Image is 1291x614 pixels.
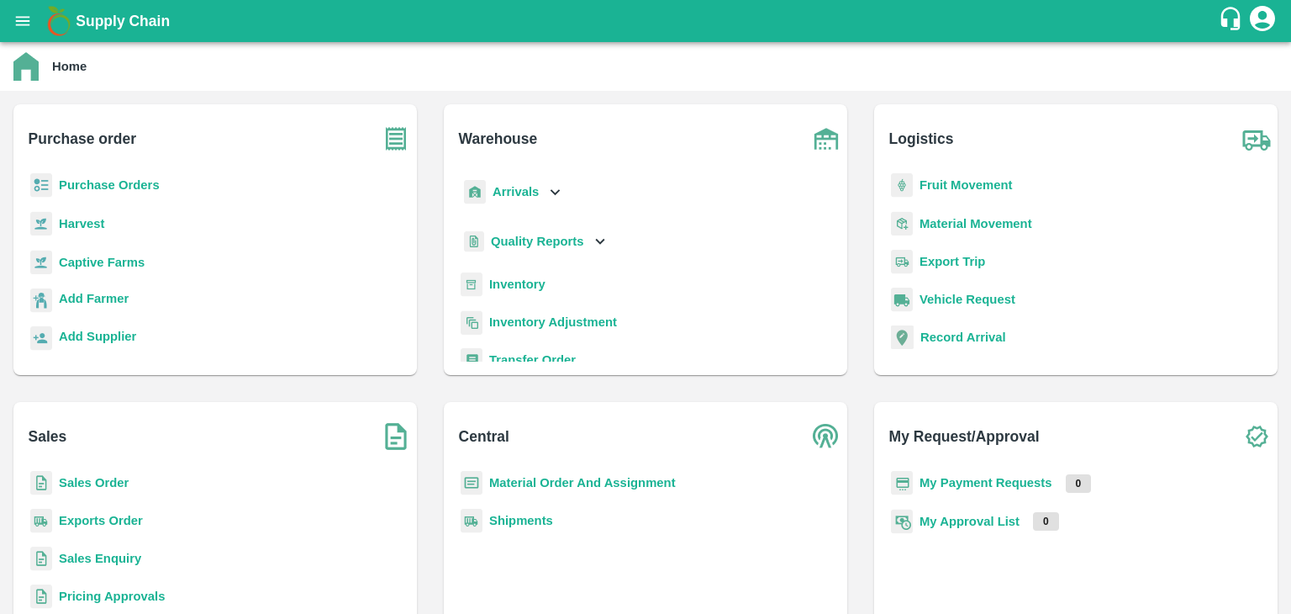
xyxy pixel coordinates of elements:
[59,217,104,230] a: Harvest
[920,293,1015,306] a: Vehicle Request
[1033,512,1059,531] p: 0
[76,9,1218,33] a: Supply Chain
[375,416,417,458] img: soSales
[891,211,913,236] img: material
[29,127,136,151] b: Purchase order
[30,173,52,198] img: reciept
[461,509,482,533] img: shipments
[491,235,584,248] b: Quality Reports
[464,231,484,252] img: qualityReport
[920,476,1052,490] a: My Payment Requests
[1236,416,1278,458] img: check
[59,178,160,192] a: Purchase Orders
[461,310,482,335] img: inventory
[489,476,676,490] a: Material Order And Assignment
[59,476,129,490] a: Sales Order
[59,590,165,603] a: Pricing Approvals
[920,331,1006,344] a: Record Arrival
[889,425,1040,448] b: My Request/Approval
[13,52,39,81] img: home
[920,515,1020,528] a: My Approval List
[30,288,52,313] img: farmer
[461,348,482,373] img: whTransfer
[464,180,486,204] img: whArrival
[805,416,847,458] img: central
[489,353,576,367] a: Transfer Order
[59,552,141,565] a: Sales Enquiry
[461,273,482,297] img: whInventory
[3,2,42,40] button: open drawer
[459,425,509,448] b: Central
[891,509,913,534] img: approval
[920,178,1013,192] a: Fruit Movement
[891,288,913,312] img: vehicle
[30,585,52,609] img: sales
[42,4,76,38] img: logo
[461,173,565,211] div: Arrivals
[59,330,136,343] b: Add Supplier
[493,185,539,198] b: Arrivals
[891,250,913,274] img: delivery
[59,514,143,527] a: Exports Order
[29,425,67,448] b: Sales
[30,250,52,275] img: harvest
[30,471,52,495] img: sales
[461,471,482,495] img: centralMaterial
[30,211,52,236] img: harvest
[489,315,617,329] a: Inventory Adjustment
[76,13,170,29] b: Supply Chain
[1236,118,1278,160] img: truck
[30,547,52,571] img: sales
[375,118,417,160] img: purchase
[805,118,847,160] img: warehouse
[461,225,609,259] div: Quality Reports
[1218,6,1247,36] div: customer-support
[891,326,914,349] img: recordArrival
[459,127,538,151] b: Warehouse
[59,292,129,305] b: Add Farmer
[489,514,553,527] a: Shipments
[30,509,52,533] img: shipments
[30,326,52,351] img: supplier
[920,255,985,268] a: Export Trip
[59,327,136,350] a: Add Supplier
[889,127,954,151] b: Logistics
[59,289,129,312] a: Add Farmer
[52,60,87,73] b: Home
[891,173,913,198] img: fruit
[891,471,913,495] img: payment
[1066,474,1092,493] p: 0
[59,256,145,269] a: Captive Farms
[1247,3,1278,39] div: account of current user
[920,217,1032,230] a: Material Movement
[489,278,545,291] a: Inventory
